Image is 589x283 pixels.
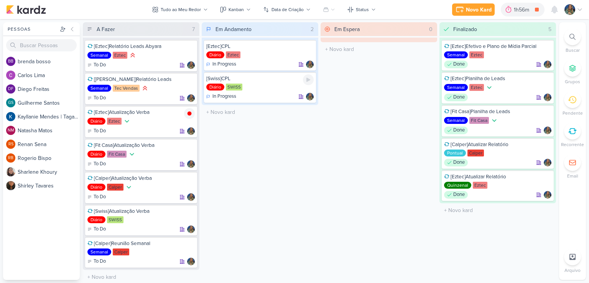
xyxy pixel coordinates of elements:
[18,154,80,162] div: R o g e r i o B i s p o
[18,58,80,66] div: b r e n d a b o s s o
[544,159,551,166] img: Isabella Gutierres
[18,140,80,148] div: R e n a n S e n a
[6,5,46,14] img: kardz.app
[6,84,15,94] div: Diego Freitas
[187,127,195,135] img: Isabella Gutierres
[87,225,106,233] div: To Do
[187,225,195,233] div: Responsável: Isabella Gutierres
[444,94,468,101] div: Done
[426,25,436,33] div: 0
[226,84,242,90] div: SWISS
[444,117,468,124] div: Semanal
[128,150,136,158] div: Prioridade Baixa
[565,78,580,85] p: Grupos
[444,75,551,82] div: [Eztec]Planilha de Leads
[87,208,195,215] div: [Swiss]Atualização Verba
[18,168,80,176] div: S h a r l e n e K h o u r y
[187,258,195,265] img: Isabella Gutierres
[453,127,465,134] p: Done
[8,128,14,133] p: NM
[544,127,551,134] img: Isabella Gutierres
[187,94,195,102] img: Isabella Gutierres
[187,193,195,201] div: Responsável: Isabella Gutierres
[87,118,105,125] div: Diário
[87,52,111,59] div: Semanal
[8,59,13,64] p: bb
[306,61,314,68] img: Isabella Gutierres
[113,85,140,92] div: Tec Vendas
[6,167,15,176] img: Sharlene Khoury
[123,117,131,125] div: Prioridade Baixa
[544,191,551,199] img: Isabella Gutierres
[87,76,195,83] div: [Tec Vendas]Relatório Leads
[334,25,360,33] div: Em Espera
[113,248,129,255] div: Calper
[18,127,80,135] div: N a t a s h a M a t o s
[87,184,105,191] div: Diário
[84,271,198,283] input: + Novo kard
[469,117,489,124] div: Fit Casa
[107,216,123,223] div: SWISS
[453,191,465,199] p: Done
[561,141,584,148] p: Recorrente
[187,94,195,102] div: Responsável: Isabella Gutierres
[544,94,551,101] div: Responsável: Isabella Gutierres
[94,258,106,265] p: To Do
[441,205,554,216] input: + Novo kard
[564,4,575,15] img: Isabella Gutierres
[469,51,484,58] div: Eztec
[129,51,137,59] div: Prioridade Alta
[444,51,468,58] div: Semanal
[444,191,468,199] div: Done
[444,108,551,115] div: [Fit Casa]Planilha de Leads
[544,61,551,68] img: Isabella Gutierres
[87,160,106,168] div: To Do
[322,44,436,55] input: + Novo kard
[453,61,465,68] p: Done
[6,181,15,190] img: Shirley Tavares
[306,61,314,68] div: Responsável: Isabella Gutierres
[485,84,493,91] div: Prioridade Baixa
[187,61,195,69] div: Responsável: Isabella Gutierres
[6,112,15,121] img: Kayllanie Mendes | Tagawa
[467,150,484,156] div: Calper
[87,61,106,69] div: To Do
[107,184,123,191] div: Calper
[6,140,15,149] div: Renan Sena
[544,191,551,199] div: Responsável: Isabella Gutierres
[544,127,551,134] div: Responsável: Isabella Gutierres
[107,151,127,158] div: Fit Casa
[563,110,583,117] p: Pendente
[206,75,314,82] div: [Swiss]CPL
[203,107,317,118] input: + Novo kard
[306,93,314,100] div: Responsável: Isabella Gutierres
[490,117,498,124] div: Prioridade Baixa
[187,127,195,135] div: Responsável: Isabella Gutierres
[306,93,314,100] img: Isabella Gutierres
[18,182,80,190] div: S h i r l e y T a v a r e s
[189,25,198,33] div: 7
[567,173,578,179] p: Email
[94,160,106,168] p: To Do
[187,160,195,168] img: Isabella Gutierres
[94,94,106,102] p: To Do
[544,159,551,166] div: Responsável: Isabella Gutierres
[206,51,224,58] div: Diário
[18,99,80,107] div: G u i l h e r m e S a n t o s
[469,84,484,91] div: Eztec
[87,258,106,265] div: To Do
[206,61,236,68] div: In Progress
[444,127,468,134] div: Done
[187,193,195,201] img: Isabella Gutierres
[444,84,468,91] div: Semanal
[87,175,195,182] div: [Calper]Atualização Verba
[6,153,15,163] div: Rogerio Bispo
[87,216,105,223] div: Diário
[87,127,106,135] div: To Do
[6,39,77,51] input: Buscar Pessoas
[187,160,195,168] div: Responsável: Isabella Gutierres
[466,6,492,14] div: Novo Kard
[206,43,314,50] div: [Eztec]CPL
[87,94,106,102] div: To Do
[87,193,106,201] div: To Do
